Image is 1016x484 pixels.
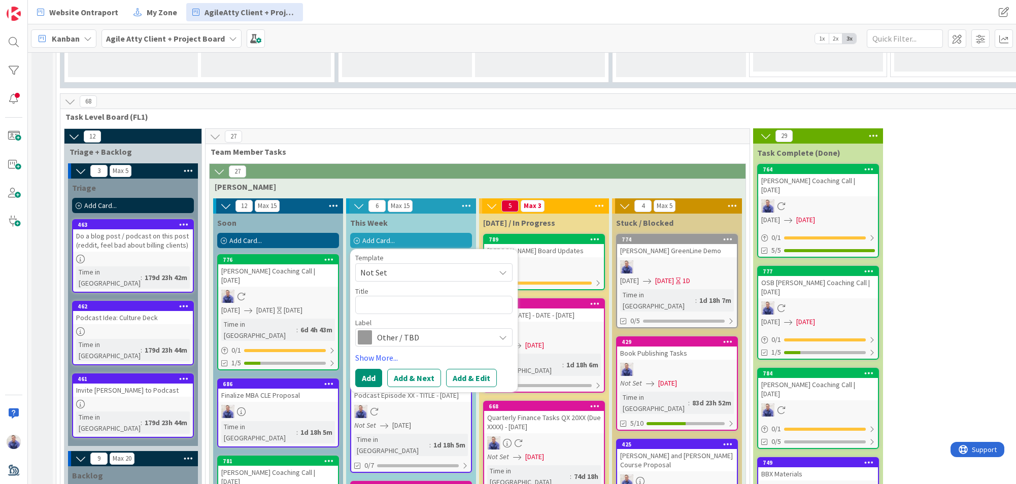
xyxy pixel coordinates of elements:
[758,267,878,276] div: 777
[620,260,633,273] img: JG
[142,344,190,356] div: 179d 23h 44m
[355,319,371,326] span: Label
[484,308,604,322] div: Finance [DATE] - DATE - [DATE]
[771,436,781,447] span: 0/5
[525,452,544,462] span: [DATE]
[622,338,737,345] div: 429
[218,255,338,264] div: 776
[70,147,189,157] span: Triage + Backlog
[867,29,943,48] input: Quick Filter...
[186,3,303,21] a: AgileAtty Client + Project
[218,389,338,402] div: Finalize MBA CLE Proposal
[697,295,734,306] div: 1d 18h 7m
[683,275,690,286] div: 1D
[78,375,193,383] div: 461
[76,411,141,434] div: Time in [GEOGRAPHIC_DATA]
[484,436,604,450] div: JG
[446,369,497,387] button: Add & Edit
[771,334,781,345] span: 0 / 1
[617,235,737,257] div: 774[PERSON_NAME] GreenLine Demo
[354,421,376,430] i: Not Set
[142,417,190,428] div: 179d 23h 44m
[73,220,193,229] div: 463
[360,266,487,279] span: Not Set
[221,290,234,303] img: JG
[758,458,878,480] div: 749BBX Materials
[761,317,780,327] span: [DATE]
[231,345,241,356] span: 0 / 1
[690,397,734,408] div: 83d 23h 52m
[483,218,555,228] span: Today / In Progress
[52,32,80,45] span: Kanban
[90,165,108,177] span: 3
[571,471,601,482] div: 74d 18h
[630,316,640,326] span: 0/5
[757,164,879,258] a: 764[PERSON_NAME] Coaching Call | [DATE]JG[DATE][DATE]0/15/5
[205,6,297,18] span: AgileAtty Client + Project
[354,434,429,456] div: Time in [GEOGRAPHIC_DATA]
[620,392,688,414] div: Time in [GEOGRAPHIC_DATA]
[487,452,509,461] i: Not Set
[484,235,604,257] div: 789[PERSON_NAME] Board Updates
[757,148,840,158] span: Task Complete (Done)
[296,324,298,335] span: :
[355,254,384,261] span: Template
[761,403,774,417] img: JG
[761,301,774,315] img: JG
[484,299,604,322] div: 785Finance [DATE] - DATE - [DATE]
[758,378,878,400] div: [PERSON_NAME] Coaching Call | [DATE]
[758,301,878,315] div: JG
[90,453,108,465] span: 9
[73,311,193,324] div: Podcast Idea: Culture Deck
[73,302,193,311] div: 462
[501,200,519,212] span: 5
[484,411,604,433] div: Quarterly Finance Tasks QX 20XX (Due XXXX) - [DATE]
[489,403,604,410] div: 668
[617,235,737,244] div: 774
[617,440,737,471] div: 425[PERSON_NAME] and [PERSON_NAME] Course Proposal
[141,272,142,283] span: :
[796,317,815,327] span: [DATE]
[622,441,737,448] div: 425
[225,130,242,143] span: 27
[815,33,829,44] span: 1x
[21,2,46,14] span: Support
[84,201,117,210] span: Add Card...
[217,378,339,447] a: 686Finalize MBA CLE ProposalJGTime in [GEOGRAPHIC_DATA]:1d 18h 5m
[688,397,690,408] span: :
[7,7,21,21] img: Visit kanbanzone.com
[564,359,601,370] div: 1d 18h 6m
[758,231,878,244] div: 0/1
[218,379,338,402] div: 686Finalize MBA CLE Proposal
[771,347,781,358] span: 1/5
[127,3,183,21] a: My Zone
[758,165,878,196] div: 764[PERSON_NAME] Coaching Call | [DATE]
[484,325,604,338] div: JG
[355,352,513,364] a: Show More...
[775,130,793,142] span: 29
[630,418,644,429] span: 5/10
[223,256,338,263] div: 776
[391,203,410,209] div: Max 15
[487,354,562,376] div: Time in [GEOGRAPHIC_DATA]
[757,368,879,449] a: 784[PERSON_NAME] Coaching Call | [DATE]JG0/10/5
[78,303,193,310] div: 462
[758,276,878,298] div: OSB [PERSON_NAME] Coaching Call | [DATE]
[524,203,541,209] div: Max 3
[771,424,781,434] span: 0 / 1
[147,6,177,18] span: My Zone
[757,266,879,360] a: 777OSB [PERSON_NAME] Coaching Call | [DATE]JG[DATE][DATE]0/11/5
[72,470,103,480] span: Backlog
[525,340,544,351] span: [DATE]
[657,203,672,209] div: Max 5
[211,147,737,157] span: Team Member Tasks
[218,457,338,466] div: 781
[84,130,101,143] span: 12
[73,384,193,397] div: Invite [PERSON_NAME] to Podcast
[484,235,604,244] div: 789
[484,402,604,411] div: 668
[483,298,605,393] a: 785Finance [DATE] - DATE - [DATE]JGNot Set[DATE]Time in [GEOGRAPHIC_DATA]:1d 18h 6m0/6
[431,439,468,451] div: 1d 18h 5m
[487,436,500,450] img: JG
[73,220,193,252] div: 463Do a blog post / podcast on this post (reddit, feel bad about billing clients)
